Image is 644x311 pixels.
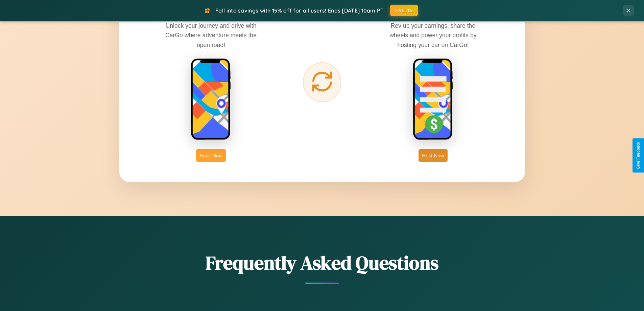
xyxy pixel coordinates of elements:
img: rent phone [191,58,231,141]
button: Book Now [196,149,226,162]
span: Fall into savings with 15% off for all users! Ends [DATE] 10am PT. [215,7,385,14]
img: host phone [413,58,453,141]
h2: Frequently Asked Questions [119,250,525,276]
div: Give Feedback [636,142,641,169]
button: Host Now [419,149,447,162]
p: Rev up your earnings, share the wheels and power your profits by hosting your car on CarGo! [382,21,484,49]
button: FALL15 [390,5,418,16]
p: Unlock your journey and drive with CarGo where adventure meets the open road! [160,21,262,49]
